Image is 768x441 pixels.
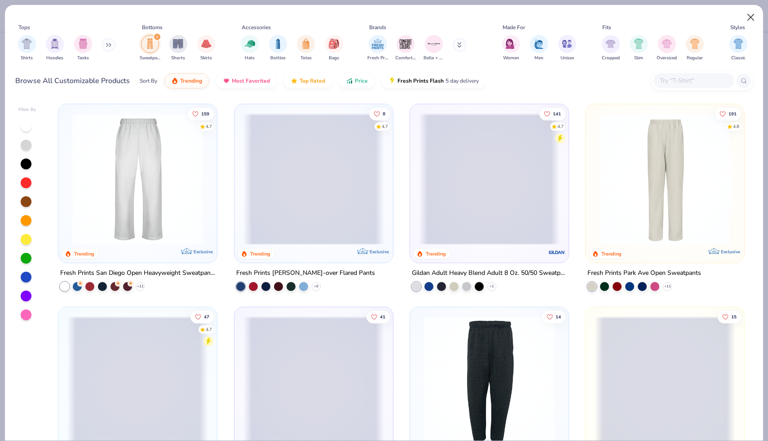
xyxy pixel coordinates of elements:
[490,284,494,289] span: + 1
[366,311,389,323] button: Like
[506,39,516,49] img: Women Image
[686,35,704,62] div: filter for Regular
[553,111,561,116] span: 141
[206,123,212,130] div: 4.7
[284,73,332,88] button: Top Rated
[412,268,567,279] div: Gildan Adult Heavy Blend Adult 8 Oz. 50/50 Sweatpants
[197,35,215,62] button: filter button
[200,55,212,62] span: Skirts
[245,55,255,62] span: Hats
[241,35,259,62] button: filter button
[424,55,444,62] span: Bella + Canvas
[329,55,339,62] span: Bags
[733,39,744,49] img: Classic Image
[297,35,315,62] button: filter button
[542,311,565,323] button: Like
[662,39,672,49] img: Oversized Image
[561,55,574,62] span: Unisex
[630,35,648,62] div: filter for Slim
[197,35,215,62] div: filter for Skirts
[74,35,92,62] div: filter for Tanks
[18,35,36,62] div: filter for Shirts
[424,35,444,62] button: filter button
[371,37,384,51] img: Fresh Prints Image
[718,311,741,323] button: Like
[731,55,746,62] span: Classic
[140,55,160,62] span: Sweatpants
[388,77,396,84] img: flash.gif
[50,39,60,49] img: Hoodies Image
[60,268,215,279] div: Fresh Prints San Diego Open Heavyweight Sweatpants
[21,55,33,62] span: Shirts
[395,35,416,62] button: filter button
[729,35,747,62] button: filter button
[602,35,620,62] button: filter button
[269,35,287,62] div: filter for Bottles
[399,37,412,51] img: Comfort Colors Image
[329,39,339,49] img: Bags Image
[715,107,741,120] button: Like
[690,39,700,49] img: Regular Image
[22,39,32,49] img: Shirts Image
[657,35,677,62] button: filter button
[730,23,745,31] div: Styles
[18,23,30,31] div: Tops
[325,35,343,62] button: filter button
[634,39,644,49] img: Slim Image
[169,35,187,62] button: filter button
[427,37,441,51] img: Bella + Canvas Image
[232,77,270,84] span: Most Favorited
[201,111,209,116] span: 159
[297,35,315,62] div: filter for Totes
[164,73,209,88] button: Trending
[503,55,519,62] span: Women
[721,249,740,255] span: Exclusive
[503,23,525,31] div: Made For
[46,35,64,62] button: filter button
[180,77,202,84] span: Trending
[424,35,444,62] div: filter for Bella + Canvas
[539,107,565,120] button: Like
[241,35,259,62] div: filter for Hats
[630,35,648,62] button: filter button
[369,107,389,120] button: Like
[634,55,643,62] span: Slim
[534,55,543,62] span: Men
[733,123,739,130] div: 4.8
[587,268,701,279] div: Fresh Prints Park Ave Open Sweatpants
[395,55,416,62] span: Comfort Colors
[300,77,325,84] span: Top Rated
[382,111,385,116] span: 8
[367,55,388,62] span: Fresh Prints
[530,35,548,62] div: filter for Men
[397,77,444,84] span: Fresh Prints Flash
[339,73,375,88] button: Price
[194,249,213,255] span: Exclusive
[206,326,212,333] div: 4.7
[140,35,160,62] button: filter button
[269,35,287,62] button: filter button
[369,23,386,31] div: Brands
[602,55,620,62] span: Cropped
[137,284,144,289] span: + 11
[236,268,375,279] div: Fresh Prints [PERSON_NAME]-over Flared Pants
[171,77,178,84] img: trending.gif
[300,55,312,62] span: Totes
[367,35,388,62] button: filter button
[657,35,677,62] div: filter for Oversized
[223,77,230,84] img: most_fav.gif
[534,39,544,49] img: Men Image
[46,35,64,62] div: filter for Hoodies
[605,39,616,49] img: Cropped Image
[558,35,576,62] div: filter for Unisex
[270,55,286,62] span: Bottles
[301,39,311,49] img: Totes Image
[273,39,283,49] img: Bottles Image
[687,55,703,62] span: Regular
[46,55,63,62] span: Hoodies
[188,107,214,120] button: Like
[15,75,130,86] div: Browse All Customizable Products
[382,73,486,88] button: Fresh Prints Flash5 day delivery
[657,55,677,62] span: Oversized
[659,75,728,86] input: Try "T-Shirt"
